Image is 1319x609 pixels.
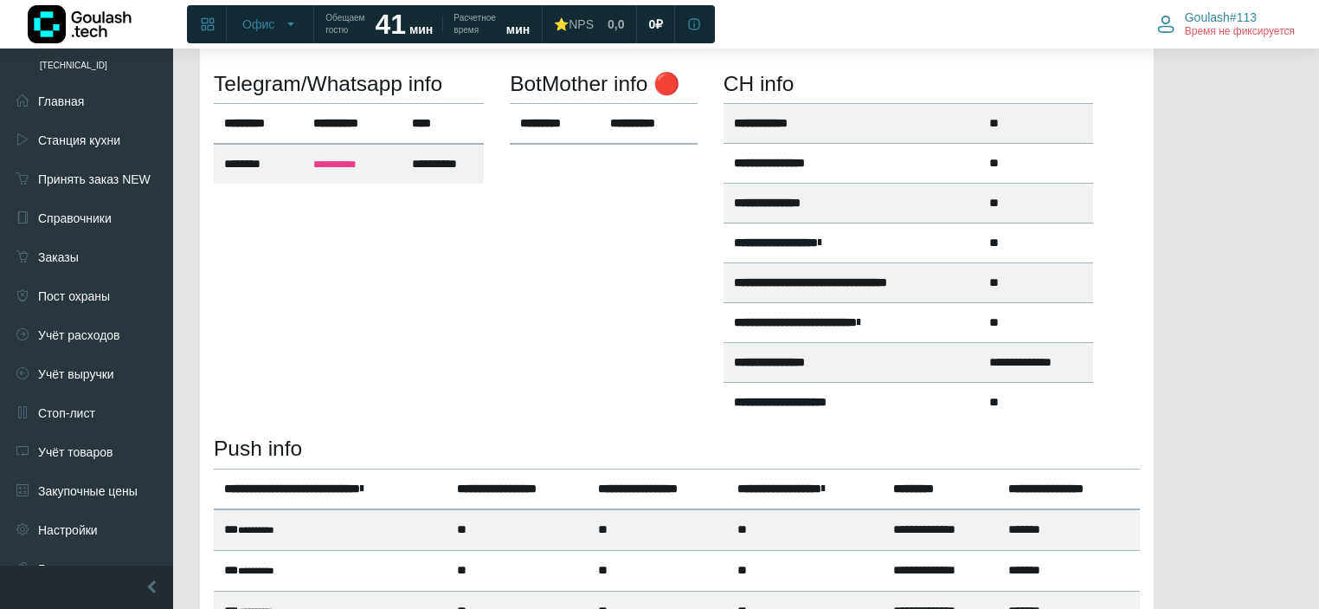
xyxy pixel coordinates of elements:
[214,71,484,96] h3: GuestExternalMessenger
[724,71,1094,96] h3: ClickHouseData
[569,17,594,31] span: NPS
[409,23,433,36] span: мин
[655,16,663,32] span: ₽
[315,9,540,40] a: Обещаем гостю 41 мин Расчетное время мин
[554,16,594,32] div: ⭐
[232,10,308,38] button: Офис
[544,9,634,40] a: ⭐NPS 0,0
[1185,25,1295,39] span: Время не фиксируется
[242,16,274,32] span: Офис
[506,23,530,36] span: мин
[648,16,655,32] span: 0
[214,436,1140,461] h3: GuestsToken
[1185,10,1257,25] span: Goulash#113
[325,12,364,36] span: Обещаем гостю
[608,16,624,32] span: 0,0
[1147,6,1305,42] button: Goulash#113 Время не фиксируется
[454,12,495,36] span: Расчетное время
[638,9,673,40] a: 0 ₽
[510,71,698,96] h3: GuestsPlatforms
[375,9,406,40] strong: 41
[28,5,132,43] img: Логотип компании Goulash.tech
